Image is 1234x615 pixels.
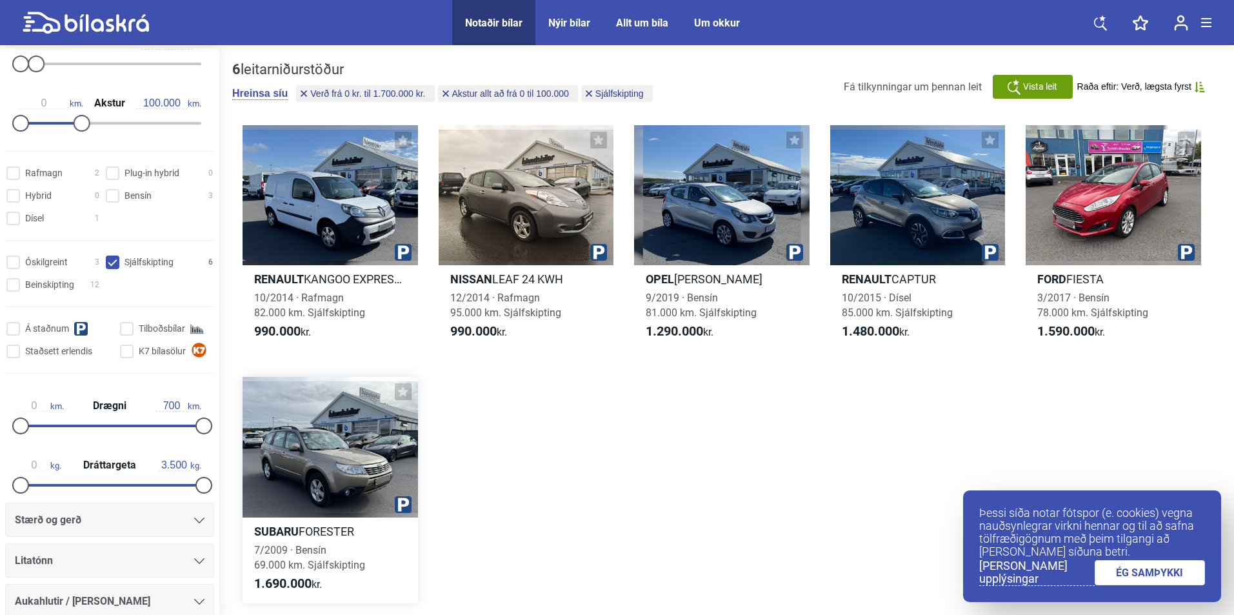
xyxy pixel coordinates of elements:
[254,292,365,319] span: 10/2014 · Rafmagn 82.000 km. Sjálfskipting
[25,212,44,225] span: Dísel
[646,323,703,339] b: 1.290.000
[395,496,412,513] img: parking.png
[1174,15,1188,31] img: user-login.svg
[95,189,99,203] span: 0
[450,272,492,286] b: Nissan
[95,166,99,180] span: 2
[208,166,213,180] span: 0
[842,323,899,339] b: 1.480.000
[590,244,607,261] img: parking.png
[548,17,590,29] a: Nýir bílar
[15,592,150,610] span: Aukahlutir / [PERSON_NAME]
[155,400,201,412] span: km.
[95,39,124,49] span: Verð
[124,189,152,203] span: Bensín
[694,17,740,29] a: Um okkur
[1037,323,1095,339] b: 1.590.000
[296,85,434,102] button: Verð frá 0 kr. til 1.700.000 kr.
[1077,81,1205,92] button: Raða eftir: Verð, lægsta fyrst
[254,525,299,538] b: Subaru
[982,244,999,261] img: parking.png
[646,292,757,319] span: 9/2019 · Bensín 81.000 km. Sjálfskipting
[842,324,910,339] span: kr.
[25,322,69,336] span: Á staðnum
[844,81,982,93] span: Fá tilkynningar um þennan leit
[158,459,201,471] span: kg.
[310,89,425,98] span: Verð frá 0 kr. til 1.700.000 kr.
[136,97,201,109] span: km.
[1037,272,1066,286] b: Ford
[439,272,614,287] h2: LEAF 24 KWH
[25,345,92,358] span: Staðsett erlendis
[254,576,312,591] b: 1.690.000
[438,85,578,102] button: Akstur allt að frá 0 til 100.000
[450,323,497,339] b: 990.000
[842,272,891,286] b: Renault
[139,322,185,336] span: Tilboðsbílar
[243,377,418,603] a: SubaruFORESTER7/2009 · Bensín69.000 km. Sjálfskipting1.690.000kr.
[616,17,668,29] a: Allt um bíla
[254,323,301,339] b: 990.000
[450,324,507,339] span: kr.
[124,166,179,180] span: Plug-in hybrid
[465,17,522,29] a: Notaðir bílar
[95,212,99,225] span: 1
[25,256,68,269] span: Óskilgreint
[124,256,174,269] span: Sjálfskipting
[232,61,241,77] b: 6
[452,89,569,98] span: Akstur allt að frá 0 til 100.000
[1095,560,1206,585] a: ÉG SAMÞYKKI
[208,256,213,269] span: 6
[1037,292,1148,319] span: 3/2017 · Bensín 78.000 km. Sjálfskipting
[25,166,63,180] span: Rafmagn
[786,244,803,261] img: parking.png
[646,272,674,286] b: Opel
[254,544,365,571] span: 7/2009 · Bensín 69.000 km. Sjálfskipting
[1037,324,1105,339] span: kr.
[646,324,713,339] span: kr.
[450,292,561,319] span: 12/2014 · Rafmagn 95.000 km. Sjálfskipting
[634,272,810,287] h2: [PERSON_NAME]
[1178,244,1195,261] img: parking.png
[25,189,52,203] span: Hybrid
[595,89,644,98] span: Sjálfskipting
[439,125,614,351] a: NissanLEAF 24 KWH12/2014 · Rafmagn95.000 km. Sjálfskipting990.000kr.
[830,272,1006,287] h2: CAPTUR
[80,460,139,470] span: Dráttargeta
[18,459,61,471] span: kg.
[139,345,186,358] span: K7 bílasölur
[395,244,412,261] img: parking.png
[91,98,128,108] span: Akstur
[25,278,74,292] span: Beinskipting
[634,125,810,351] a: Opel[PERSON_NAME]9/2019 · Bensín81.000 km. Sjálfskipting1.290.000kr.
[90,401,130,411] span: Drægni
[254,324,311,339] span: kr.
[254,272,304,286] b: Renault
[842,292,953,319] span: 10/2015 · Dísel 85.000 km. Sjálfskipting
[232,87,288,100] button: Hreinsa síu
[979,560,1095,586] a: [PERSON_NAME] upplýsingar
[243,272,418,287] h2: KANGOO EXPRESS ZE
[830,125,1006,351] a: RenaultCAPTUR10/2015 · Dísel85.000 km. Sjálfskipting1.480.000kr.
[232,61,656,78] div: leitarniðurstöður
[15,511,81,529] span: Stærð og gerð
[1077,81,1191,92] span: Raða eftir: Verð, lægsta fyrst
[1026,125,1201,351] a: FordFIESTA3/2017 · Bensín78.000 km. Sjálfskipting1.590.000kr.
[254,576,322,592] span: kr.
[1023,80,1057,94] span: Vista leit
[243,125,418,351] a: RenaultKANGOO EXPRESS ZE10/2014 · Rafmagn82.000 km. Sjálfskipting990.000kr.
[581,85,653,102] button: Sjálfskipting
[90,278,99,292] span: 12
[18,400,64,412] span: km.
[979,507,1205,558] p: Þessi síða notar fótspor (e. cookies) vegna nauðsynlegrar virkni hennar og til að safna tölfræðig...
[15,552,53,570] span: Litatónn
[243,524,418,539] h2: FORESTER
[95,256,99,269] span: 3
[1026,272,1201,287] h2: FIESTA
[208,189,213,203] span: 3
[18,97,83,109] span: km.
